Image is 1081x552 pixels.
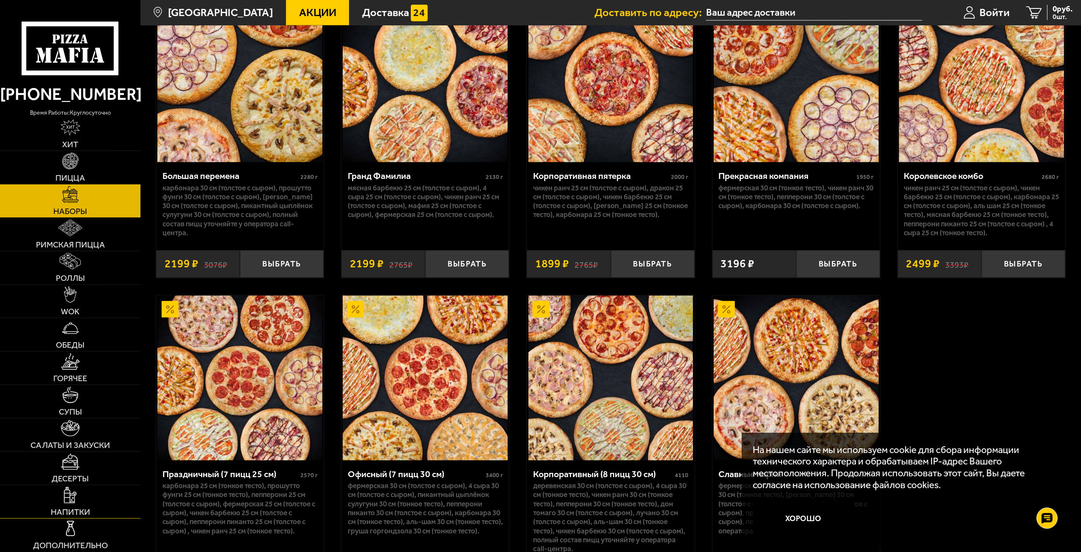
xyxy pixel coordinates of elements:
[157,296,322,461] img: Праздничный (7 пицц 25 см)
[675,472,688,479] span: 4110
[796,250,880,278] button: Выбрать
[62,140,78,149] span: Хит
[240,250,324,278] button: Выбрать
[341,296,509,461] a: АкционныйОфисный (7 пицц 30 см)
[51,508,90,516] span: Напитки
[979,7,1009,18] span: Войти
[856,174,874,181] span: 1950 г
[706,5,922,21] input: Ваш адрес доставки
[162,171,298,182] div: Большая перемена
[168,7,273,18] span: [GEOGRAPHIC_DATA]
[486,472,503,479] span: 3400 г
[714,296,879,461] img: Славные парни
[906,258,940,270] span: 2499 ₽
[56,341,85,349] span: Обеды
[156,296,324,461] a: АкционныйПраздничный (7 пицц 25 см)
[350,258,384,270] span: 2199 ₽
[300,472,318,479] span: 2570 г
[753,444,1049,491] p: На нашем сайте мы используем cookie для сбора информации технического характера и обрабатываем IP...
[946,258,969,270] s: 3393 ₽
[904,171,1040,182] div: Королевское комбо
[533,469,673,480] div: Корпоративный (8 пицц 30 см)
[204,258,227,270] s: 3076 ₽
[162,301,179,318] img: Акционный
[389,258,413,270] s: 2765 ₽
[36,241,105,249] span: Римская пицца
[33,541,108,550] span: Дополнительно
[533,184,688,220] p: Чикен Ранч 25 см (толстое с сыром), Дракон 25 см (толстое с сыром), Чикен Барбекю 25 см (толстое ...
[1042,174,1059,181] span: 2680 г
[30,441,110,450] span: Салаты и закуски
[712,296,880,461] a: АкционныйСлавные парни
[56,274,85,283] span: Роллы
[486,174,503,181] span: 2130 г
[718,469,854,480] div: Славные парни
[1053,14,1073,20] span: 0 шт.
[348,482,503,536] p: Фермерская 30 см (толстое с сыром), 4 сыра 30 см (толстое с сыром), Пикантный цыплёнок сулугуни 3...
[718,482,874,536] p: Фермерская 30 см (толстое с сыром), Аль-Шам 30 см (тонкое тесто), [PERSON_NAME] 30 см (толстое с ...
[982,250,1065,278] button: Выбрать
[528,296,693,461] img: Корпоративный (8 пицц 30 см)
[162,482,318,536] p: Карбонара 25 см (тонкое тесто), Прошутто Фунги 25 см (тонкое тесто), Пепперони 25 см (толстое с с...
[904,184,1059,238] p: Чикен Ранч 25 см (толстое с сыром), Чикен Барбекю 25 см (толстое с сыром), Карбонара 25 см (толст...
[671,174,688,181] span: 2000 г
[533,171,669,182] div: Корпоративная пятерка
[52,475,89,483] span: Десерты
[348,469,484,480] div: Офисный (7 пицц 30 см)
[718,184,874,211] p: Фермерская 30 см (тонкое тесто), Чикен Ранч 30 см (тонкое тесто), Пепперони 30 см (толстое с сыро...
[721,258,754,270] span: 3196 ₽
[611,250,695,278] button: Выбрать
[1053,5,1073,13] span: 0 руб.
[575,258,598,270] s: 2765 ₽
[162,469,298,480] div: Праздничный (7 пицц 25 см)
[425,250,509,278] button: Выбрать
[411,5,428,22] img: 15daf4d41897b9f0e9f617042186c801.svg
[535,258,569,270] span: 1899 ₽
[343,296,508,461] img: Офисный (7 пицц 30 см)
[59,408,82,416] span: Супы
[362,7,409,18] span: Доставка
[718,301,735,318] img: Акционный
[299,7,336,18] span: Акции
[594,7,706,18] span: Доставить по адресу:
[162,184,318,238] p: Карбонара 30 см (толстое с сыром), Прошутто Фунги 30 см (толстое с сыром), [PERSON_NAME] 30 см (т...
[61,308,80,316] span: WOK
[348,184,503,220] p: Мясная Барбекю 25 см (толстое с сыром), 4 сыра 25 см (толстое с сыром), Чикен Ранч 25 см (толстое...
[347,301,364,318] img: Акционный
[533,301,550,318] img: Акционный
[53,207,87,216] span: Наборы
[53,374,87,383] span: Горячее
[527,296,694,461] a: АкционныйКорпоративный (8 пицц 30 см)
[55,174,85,182] span: Пицца
[165,258,198,270] span: 2199 ₽
[348,171,484,182] div: Гранд Фамилиа
[753,502,854,536] button: Хорошо
[300,174,318,181] span: 2280 г
[718,171,854,182] div: Прекрасная компания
